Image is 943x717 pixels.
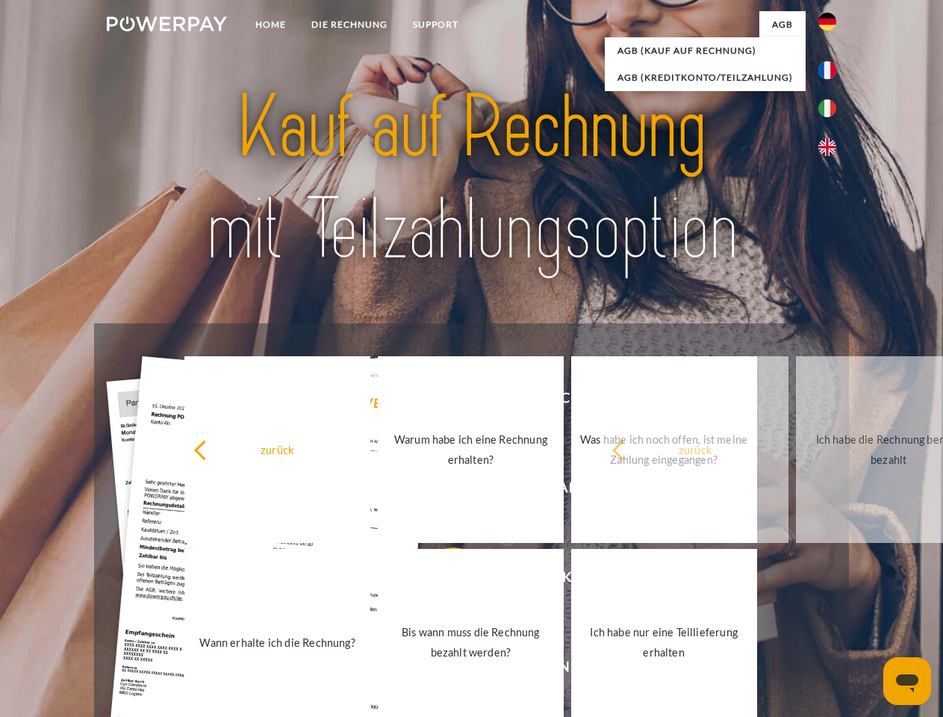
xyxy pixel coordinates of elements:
[611,439,779,459] div: zurück
[143,72,800,286] img: title-powerpay_de.svg
[580,622,748,662] div: Ich habe nur eine Teillieferung erhalten
[243,11,299,38] a: Home
[193,439,361,459] div: zurück
[571,356,757,543] a: Was habe ich noch offen, ist meine Zahlung eingegangen?
[387,622,555,662] div: Bis wann muss die Rechnung bezahlt werden?
[299,11,400,38] a: DIE RECHNUNG
[818,61,836,79] img: fr
[818,99,836,117] img: it
[883,657,931,705] iframe: Schaltfläche zum Öffnen des Messaging-Fensters
[759,11,806,38] a: agb
[605,37,806,64] a: AGB (Kauf auf Rechnung)
[400,11,471,38] a: SUPPORT
[580,429,748,470] div: Was habe ich noch offen, ist meine Zahlung eingegangen?
[818,13,836,31] img: de
[818,138,836,156] img: en
[193,632,361,652] div: Wann erhalte ich die Rechnung?
[605,64,806,91] a: AGB (Kreditkonto/Teilzahlung)
[107,16,227,31] img: logo-powerpay-white.svg
[387,429,555,470] div: Warum habe ich eine Rechnung erhalten?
